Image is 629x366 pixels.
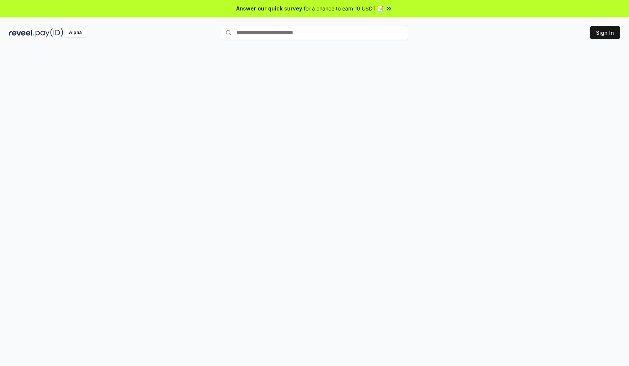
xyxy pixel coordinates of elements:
[236,4,302,12] span: Answer our quick survey
[590,26,620,39] button: Sign In
[9,28,34,37] img: reveel_dark
[36,28,63,37] img: pay_id
[304,4,384,12] span: for a chance to earn 10 USDT 📝
[65,28,86,37] div: Alpha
